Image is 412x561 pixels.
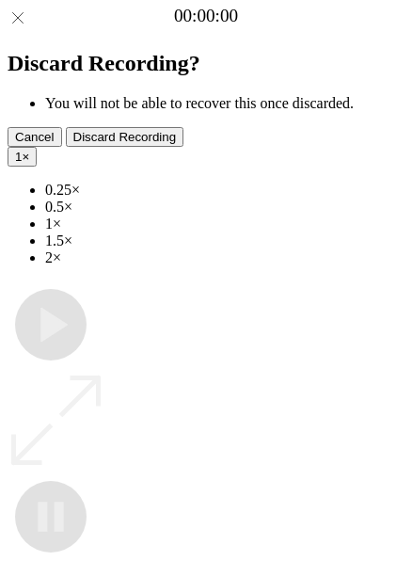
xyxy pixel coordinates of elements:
[8,51,404,76] h2: Discard Recording?
[45,216,404,232] li: 1×
[15,150,22,164] span: 1
[45,249,404,266] li: 2×
[8,127,62,147] button: Cancel
[45,232,404,249] li: 1.5×
[45,199,404,216] li: 0.5×
[66,127,184,147] button: Discard Recording
[45,182,404,199] li: 0.25×
[45,95,404,112] li: You will not be able to recover this once discarded.
[174,6,238,26] a: 00:00:00
[8,147,37,167] button: 1×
